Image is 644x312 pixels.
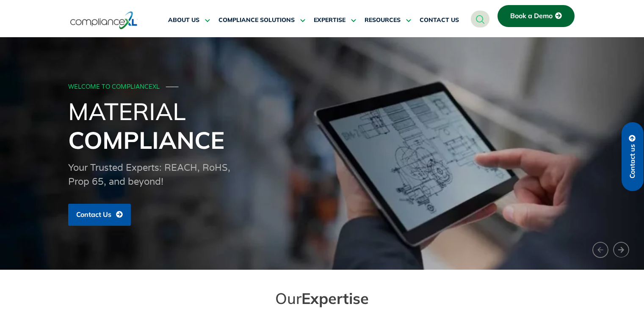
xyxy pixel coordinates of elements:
span: Contact us [629,144,636,178]
img: logo-one.svg [70,11,138,30]
a: ABOUT US [168,10,210,30]
span: Book a Demo [510,12,553,20]
span: ABOUT US [168,16,199,24]
span: CONTACT US [420,16,459,24]
span: EXPERTISE [314,16,345,24]
span: ─── [166,83,179,90]
div: WELCOME TO COMPLIANCEXL [68,84,574,91]
span: COMPLIANCE SOLUTIONS [218,16,295,24]
a: navsearch-button [471,11,489,27]
h2: Our [85,289,559,308]
a: RESOURCES [365,10,411,30]
a: COMPLIANCE SOLUTIONS [218,10,305,30]
span: RESOURCES [365,16,401,24]
span: Your Trusted Experts: REACH, RoHS, Prop 65, and beyond! [68,162,230,187]
a: EXPERTISE [314,10,356,30]
span: Contact Us [76,211,111,219]
a: Contact us [622,122,644,191]
a: Contact Us [68,204,131,226]
h1: Material [68,97,576,154]
span: Expertise [301,289,369,308]
a: CONTACT US [420,10,459,30]
a: Book a Demo [498,5,575,27]
span: Compliance [68,125,224,155]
